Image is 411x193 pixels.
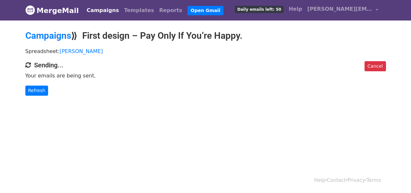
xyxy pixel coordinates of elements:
span: [PERSON_NAME][EMAIL_ADDRESS][DOMAIN_NAME] [307,5,372,13]
a: Refresh [25,86,48,96]
p: Spreadsheet: [25,48,386,55]
a: Campaigns [84,4,122,17]
a: [PERSON_NAME][EMAIL_ADDRESS][DOMAIN_NAME] [305,3,381,18]
a: Help [286,3,305,16]
a: Cancel [365,61,386,71]
a: Open Gmail [187,6,224,15]
span: Daily emails left: 50 [235,6,283,13]
a: Contact [327,177,346,183]
h4: Sending... [25,61,386,69]
p: Your emails are being sent. [25,72,386,79]
a: Daily emails left: 50 [232,3,286,16]
a: Reports [157,4,185,17]
img: MergeMail logo [25,5,35,15]
a: Templates [122,4,157,17]
a: MergeMail [25,4,79,17]
a: Terms [366,177,381,183]
a: Privacy [347,177,365,183]
a: [PERSON_NAME] [60,48,103,54]
a: Campaigns [25,30,71,41]
h2: ⟫ First design – Pay Only If You’re Happy. [25,30,386,41]
a: Help [314,177,325,183]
